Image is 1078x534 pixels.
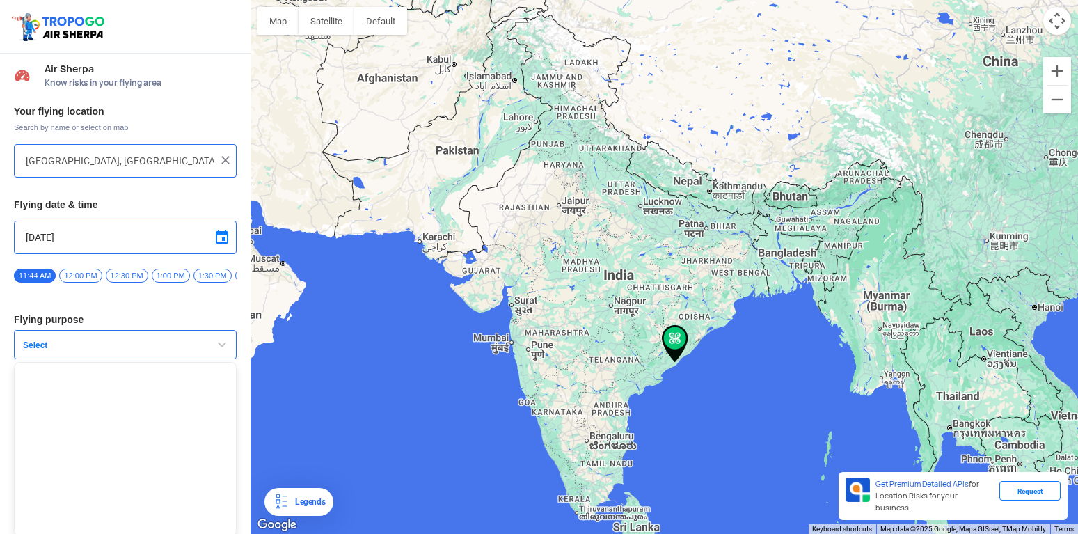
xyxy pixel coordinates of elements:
[1054,525,1074,533] a: Terms
[219,153,232,167] img: ic_close.png
[14,315,237,324] h3: Flying purpose
[880,525,1046,533] span: Map data ©2025 Google, Mapa GISrael, TMap Mobility
[14,67,31,84] img: Risk Scores
[106,269,148,283] span: 12:30 PM
[999,481,1061,501] div: Request
[26,229,225,246] input: Select Date
[1043,7,1071,35] button: Map camera controls
[152,269,190,283] span: 1:00 PM
[235,269,274,283] span: 2:00 PM
[193,269,232,283] span: 1:30 PM
[1043,57,1071,85] button: Zoom in
[870,478,999,515] div: for Location Risks for your business.
[273,494,290,510] img: Legends
[254,516,300,534] img: Google
[14,330,237,359] button: Select
[254,516,300,534] a: Open this area in Google Maps (opens a new window)
[812,524,872,534] button: Keyboard shortcuts
[257,7,299,35] button: Show street map
[59,269,102,283] span: 12:00 PM
[45,77,237,88] span: Know risks in your flying area
[10,10,109,42] img: ic_tgdronemaps.svg
[299,7,354,35] button: Show satellite imagery
[1043,86,1071,113] button: Zoom out
[14,107,237,116] h3: Your flying location
[17,340,191,351] span: Select
[14,200,237,210] h3: Flying date & time
[846,478,870,502] img: Premium APIs
[45,63,237,74] span: Air Sherpa
[875,479,969,489] span: Get Premium Detailed APIs
[14,269,56,283] span: 11:44 AM
[26,152,214,169] input: Search your flying location
[14,122,237,133] span: Search by name or select on map
[290,494,325,510] div: Legends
